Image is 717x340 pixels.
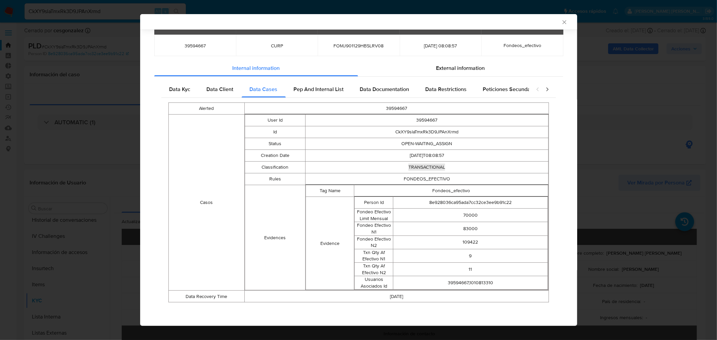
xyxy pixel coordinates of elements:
[306,197,354,290] td: Evidence
[393,209,548,222] td: 70000
[355,249,393,262] td: Txn Qty Af Efectivo N1
[360,85,409,93] span: Data Documentation
[244,103,549,115] td: 39594667
[168,291,244,302] td: Data Recovery Time
[294,85,344,93] span: Pep And Internal List
[168,103,244,115] td: Alerted
[408,43,473,49] span: [DATE] 08:08:57
[355,209,393,222] td: Fondeo Efectivo Limit Mensual
[168,115,244,291] td: Casos
[393,236,548,249] td: 109422
[306,185,354,197] td: Tag Name
[245,162,306,173] td: Classification
[355,222,393,236] td: Fondeo Efectivo N1
[245,150,306,162] td: Creation Date
[245,115,306,126] td: User Id
[504,42,541,49] span: Fondeos_efectivo
[354,185,548,197] td: Fondeos_efectivo
[306,162,548,173] td: TRANSACTIONAL
[436,64,485,72] span: External information
[232,64,280,72] span: Internal information
[162,43,228,49] span: 39594667
[244,43,310,49] span: CURP
[393,263,548,276] td: 11
[393,249,548,262] td: 9
[326,43,391,49] span: FOMJ901129HBSLRV08
[245,173,306,185] td: Rules
[244,291,549,302] td: [DATE]
[306,150,548,162] td: [DATE]T08:08:57
[140,14,577,326] div: closure-recommendation-modal
[306,173,548,185] td: FONDEOS_EFECTIVO
[154,60,563,76] div: Detailed info
[245,138,306,150] td: Status
[306,138,548,150] td: OPEN-WAITING_ASSIGN
[245,185,306,290] td: Evidences
[393,197,548,209] td: 8e928036ca95ada7cc32ce3ee9b91c22
[306,115,548,126] td: 39594667
[306,126,548,138] td: CkXY9slaTmxRk3D9JPAnXrmd
[355,263,393,276] td: Txn Qty Af Efectivo N2
[355,197,393,209] td: Person Id
[161,81,529,97] div: Detailed internal info
[483,85,540,93] span: Peticiones Secundarias
[207,85,234,93] span: Data Client
[245,126,306,138] td: Id
[250,85,278,93] span: Data Cases
[355,236,393,249] td: Fondeo Efectivo N2
[169,85,191,93] span: Data Kyc
[426,85,467,93] span: Data Restrictions
[561,19,567,25] button: Cerrar ventana
[355,276,393,290] td: Usuarios Asociados Id
[393,222,548,236] td: 83000
[393,276,548,290] td: 39594667,1010813310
